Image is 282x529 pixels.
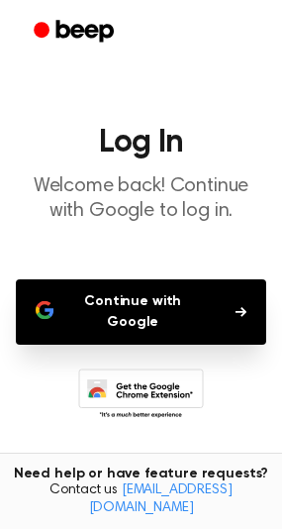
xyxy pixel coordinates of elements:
[12,482,270,517] span: Contact us
[89,483,233,515] a: [EMAIL_ADDRESS][DOMAIN_NAME]
[16,279,266,345] button: Continue with Google
[16,174,266,224] p: Welcome back! Continue with Google to log in.
[16,127,266,159] h1: Log In
[20,13,132,52] a: Beep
